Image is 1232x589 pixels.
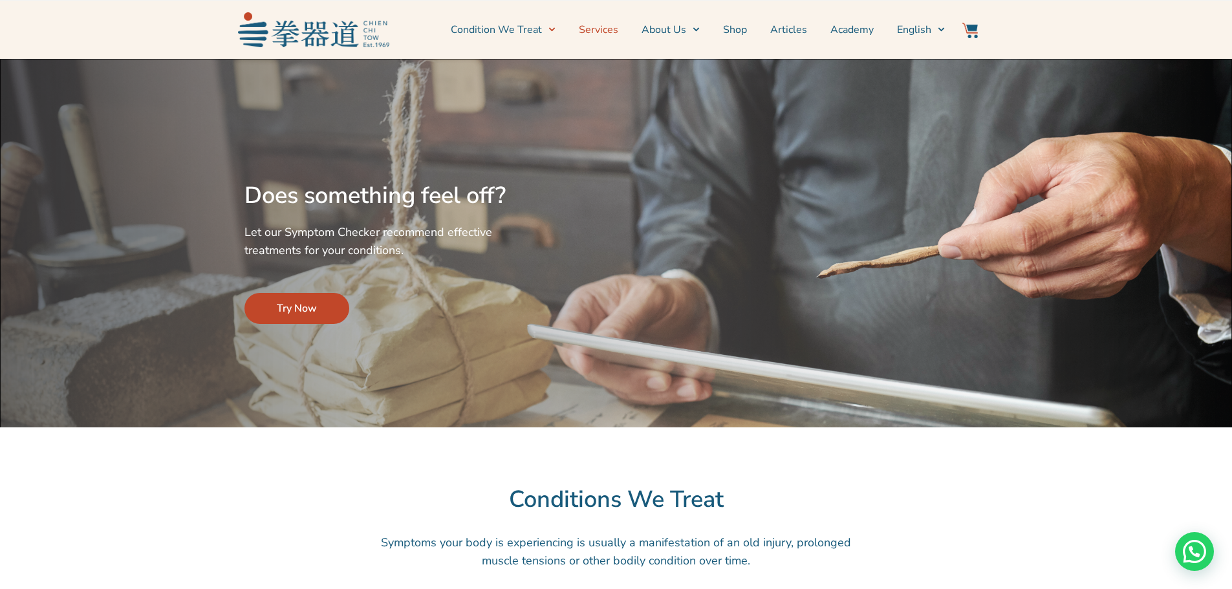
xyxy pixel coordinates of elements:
[897,14,945,46] a: English
[374,533,859,570] p: Symptoms your body is experiencing is usually a manifestation of an old injury, prolonged muscle ...
[642,14,700,46] a: About Us
[897,22,931,37] span: English
[962,23,978,38] img: Website Icon-03
[244,293,349,324] a: Try Now
[723,14,747,46] a: Shop
[244,223,534,259] p: Let our Symptom Checker recommend effective treatments for your conditions.
[770,14,807,46] a: Articles
[157,486,1075,514] h2: Conditions We Treat
[579,14,618,46] a: Services
[451,14,556,46] a: Condition We Treat
[244,182,534,210] h2: Does something feel off?
[830,14,874,46] a: Academy
[277,301,317,316] span: Try Now
[396,14,946,46] nav: Menu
